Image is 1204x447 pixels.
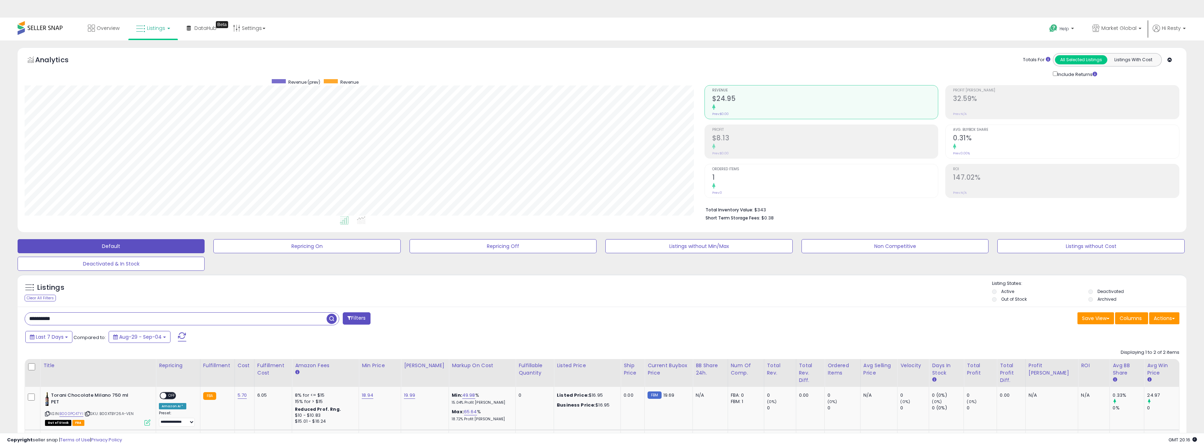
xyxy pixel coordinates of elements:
[828,405,860,411] div: 0
[119,333,162,340] span: Aug-29 - Sep-04
[900,405,929,411] div: 0
[36,333,64,340] span: Last 7 Days
[932,405,964,411] div: 0 (0%)
[45,420,71,426] span: All listings that are currently out of stock and unavailable for purchase on Amazon
[1115,312,1148,324] button: Columns
[696,392,722,398] div: N/A
[213,239,400,253] button: Repricing On
[37,283,64,293] h5: Listings
[181,18,222,39] a: DataHub
[452,392,510,405] div: %
[706,207,753,213] b: Total Inventory Value:
[696,362,725,377] div: BB Share 24h.
[18,239,205,253] button: Default
[767,405,796,411] div: 0
[731,398,759,405] div: FBM: 1
[257,392,286,398] div: 6.05
[1000,362,1022,384] div: Total Profit Diff.
[216,21,228,28] div: Tooltip anchor
[295,413,353,419] div: $10 - $10.83
[18,257,205,271] button: Deactivated & In Stock
[706,205,1174,213] li: $343
[1055,55,1107,64] button: All Selected Listings
[452,362,513,369] div: Markup on Cost
[449,359,516,387] th: The percentage added to the cost of goods (COGS) that forms the calculator for Min & Max prices.
[1000,392,1020,398] div: 0.00
[953,191,967,195] small: Prev: N/A
[967,392,997,398] div: 0
[1081,362,1107,369] div: ROI
[967,399,977,404] small: (0%)
[45,392,49,406] img: 31zASwrYGYL._SL40_.jpg
[452,408,464,415] b: Max:
[83,18,125,39] a: Overview
[801,239,989,253] button: Non Competitive
[462,392,475,399] a: 49.98
[997,239,1184,253] button: Listings without Cost
[1147,362,1176,377] div: Avg Win Price
[257,362,289,377] div: Fulfillment Cost
[863,362,894,377] div: Avg Selling Price
[109,331,170,343] button: Aug-29 - Sep-04
[992,280,1186,287] p: Listing States:
[203,362,232,369] div: Fulfillment
[519,392,548,398] div: 0
[712,167,938,171] span: Ordered Items
[932,399,942,404] small: (0%)
[35,55,82,66] h5: Analytics
[159,362,197,369] div: Repricing
[295,369,299,376] small: Amazon Fees.
[43,362,153,369] div: Title
[624,392,639,398] div: 0.00
[799,392,819,398] div: 0.00
[932,377,936,383] small: Days In Stock.
[1048,70,1106,78] div: Include Returns
[712,173,938,183] h2: 1
[900,399,910,404] small: (0%)
[706,215,760,221] b: Short Term Storage Fees:
[91,436,122,443] a: Privacy Policy
[7,436,33,443] strong: Copyright
[1023,57,1050,63] div: Totals For
[953,89,1179,92] span: Profit [PERSON_NAME]
[953,173,1179,183] h2: 147.02%
[605,239,792,253] button: Listings without Min/Max
[1107,55,1159,64] button: Listings With Cost
[828,362,857,377] div: Ordered Items
[1113,405,1144,411] div: 0%
[900,362,926,369] div: Velocity
[452,400,510,405] p: 15.04% Profit [PERSON_NAME]
[663,392,675,398] span: 19.69
[557,402,615,408] div: $16.95
[1029,392,1073,398] div: N/A
[1147,377,1151,383] small: Avg Win Price.
[295,419,353,424] div: $15.01 - $16.24
[25,295,56,301] div: Clear All Filters
[194,25,217,32] span: DataHub
[1153,25,1186,40] a: Hi Resty
[166,393,178,399] span: OFF
[1101,25,1137,32] span: Market Global
[1087,18,1147,40] a: Market Global
[452,409,510,422] div: %
[1113,362,1141,377] div: Avg BB Share
[203,392,216,400] small: FBA
[72,420,84,426] span: FBA
[84,411,134,416] span: | SKU: B00XTBY26A-VEN
[464,408,477,415] a: 65.64
[1162,25,1181,32] span: Hi Resty
[767,392,796,398] div: 0
[1060,26,1069,32] span: Help
[362,362,398,369] div: Min Price
[1001,296,1027,302] label: Out of Stock
[557,392,615,398] div: $16.95
[767,399,777,404] small: (0%)
[648,362,690,377] div: Current Buybox Price
[1001,288,1014,294] label: Active
[295,362,356,369] div: Amazon Fees
[452,392,462,398] b: Min:
[51,392,136,407] b: Torani Chocolate Milano 750 ml PET
[404,392,415,399] a: 19.99
[712,89,938,92] span: Revenue
[1168,436,1197,443] span: 2025-09-12 20:16 GMT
